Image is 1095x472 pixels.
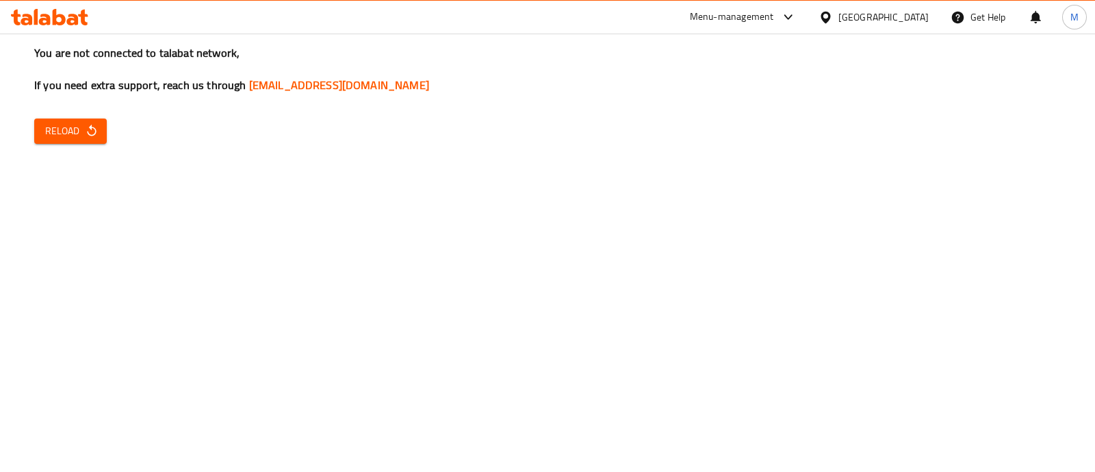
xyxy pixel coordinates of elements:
[249,75,429,95] a: [EMAIL_ADDRESS][DOMAIN_NAME]
[838,10,929,25] div: [GEOGRAPHIC_DATA]
[690,9,774,25] div: Menu-management
[34,45,1061,93] h3: You are not connected to talabat network, If you need extra support, reach us through
[45,123,96,140] span: Reload
[34,119,107,144] button: Reload
[1070,10,1079,25] span: M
